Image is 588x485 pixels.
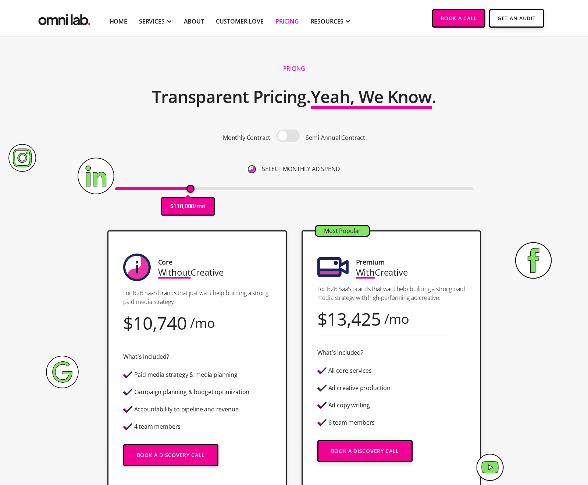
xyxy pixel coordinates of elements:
[158,257,172,267] div: Core
[316,226,369,236] div: Most Popular
[134,389,250,395] div: Campaign planning & budget optimization
[283,65,305,72] h1: Pricing
[275,17,299,26] a: Pricing
[133,318,186,328] div: 10,740
[317,314,327,324] div: $
[317,284,465,302] p: For B2B SaaS brands that want help building a strong paid media strategy with high-performing ad ...
[134,406,239,413] div: Accountability to pipeline and revenue
[248,165,256,173] img: 6410812402e99d19b372aa32_omni-nav-info.svg
[139,17,165,26] div: SERVICES
[123,444,219,466] a: Book a Discovery Call
[384,314,409,324] div: /mo
[489,9,544,28] a: Get An Audit
[356,257,385,267] div: Premium
[328,368,372,374] div: All core services
[134,424,181,430] div: 4 team members
[311,85,432,108] span: Yeah, We Know
[327,314,381,324] div: 13,425
[123,352,169,362] div: What's included?
[328,402,370,408] div: Ad copy writing
[194,201,206,211] p: /mo
[317,348,363,358] div: What's included?
[134,372,238,378] div: Paid media strategy & media planning
[123,288,271,306] p: For B2B SaaS brands that just want help building a strong paid media strategy.
[184,17,204,26] a: About
[123,318,133,328] div: $
[190,318,215,328] div: /mo
[317,440,413,462] a: Book a Discovery Call
[37,9,92,27] a: home
[110,17,127,26] a: Home
[158,267,224,277] div: Creative
[432,9,485,28] a: Book a Call
[356,266,375,278] span: With
[158,266,191,278] span: Without
[37,9,92,27] img: Omni Lab: B2B SaaS Demand Generation Agency
[306,133,365,143] p: Semi-Annual Contract
[216,17,264,26] a: Customer Love
[551,450,588,485] iframe: Chat Widget
[328,385,391,391] div: Ad creative production
[152,82,436,111] h2: Transparent Pricing. .
[173,201,194,211] p: 110,000
[223,133,270,143] p: Monthly Contract
[170,201,174,211] p: $
[328,419,375,426] div: 6 team members
[356,267,408,277] div: Creative
[311,17,344,26] div: RESOURCES
[262,164,340,174] p: SELECT MONTHLY AD SPEND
